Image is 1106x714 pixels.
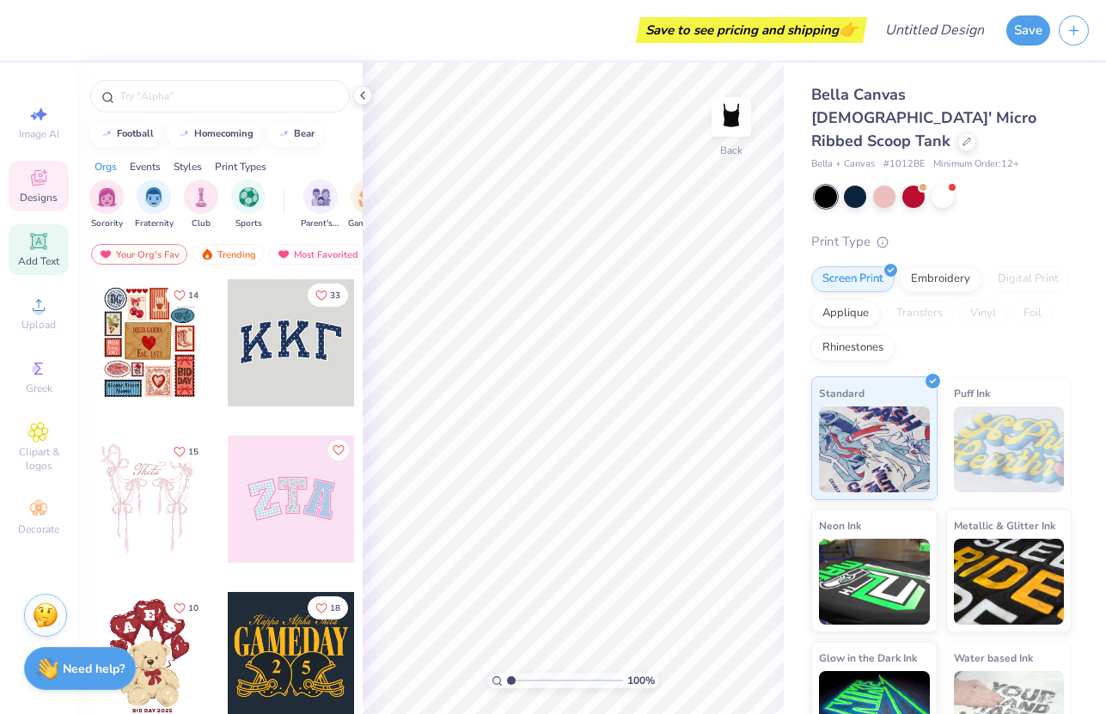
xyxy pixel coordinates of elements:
div: bear [294,129,315,138]
span: Upload [21,318,56,332]
div: filter for Fraternity [135,180,174,230]
div: Save to see pricing and shipping [640,17,863,43]
div: Orgs [95,159,117,174]
span: Sorority [91,217,123,230]
div: Digital Print [987,266,1070,292]
img: Metallic & Glitter Ink [954,539,1065,625]
span: 15 [188,448,199,456]
button: Like [308,284,348,307]
img: trend_line.gif [100,129,113,139]
span: Game Day [348,217,388,230]
span: Decorate [18,522,59,536]
span: Parent's Weekend [301,217,340,230]
strong: Need help? [63,661,125,677]
img: Game Day Image [358,187,378,207]
span: 33 [330,291,340,300]
span: Clipart & logos [9,445,69,473]
button: Like [328,440,349,461]
span: Club [192,217,211,230]
div: Print Type [811,232,1072,252]
div: Most Favorited [269,244,366,265]
div: filter for Club [184,180,218,230]
img: Parent's Weekend Image [311,187,331,207]
button: Save [1006,15,1050,46]
div: filter for Parent's Weekend [301,180,340,230]
div: filter for Sports [231,180,266,230]
div: Rhinestones [811,335,895,361]
div: filter for Sorority [89,180,124,230]
button: filter button [184,180,218,230]
div: Trending [192,244,264,265]
div: Events [130,159,161,174]
button: Like [166,284,206,307]
div: Embroidery [900,266,981,292]
img: Standard [819,406,930,492]
span: Image AI [19,127,59,141]
img: Sports Image [239,187,259,207]
span: # 1012BE [883,157,925,172]
img: Puff Ink [954,406,1065,492]
img: most_fav.gif [277,248,290,260]
img: trending.gif [200,248,214,260]
img: trend_line.gif [277,129,290,139]
span: 100 % [627,673,655,688]
div: Styles [174,159,202,174]
img: Neon Ink [819,539,930,625]
button: filter button [135,180,174,230]
input: Try "Alpha" [119,88,339,105]
div: Foil [1012,301,1053,326]
div: Back [720,143,742,158]
div: football [117,129,154,138]
img: Sorority Image [97,187,117,207]
img: Back [714,100,749,134]
button: filter button [231,180,266,230]
div: filter for Game Day [348,180,388,230]
input: Untitled Design [871,13,998,47]
button: filter button [301,180,340,230]
span: Sports [235,217,262,230]
button: football [90,121,162,147]
span: Fraternity [135,217,174,230]
span: 👉 [839,19,858,40]
span: Greek [26,381,52,395]
span: 18 [330,604,340,613]
span: Glow in the Dark Ink [819,649,917,667]
img: most_fav.gif [99,248,113,260]
span: Standard [819,384,865,402]
button: homecoming [168,121,261,147]
span: Minimum Order: 12 + [933,157,1019,172]
div: Applique [811,301,880,326]
span: Neon Ink [819,516,861,534]
button: filter button [348,180,388,230]
div: homecoming [194,129,254,138]
div: Your Org's Fav [91,244,187,265]
img: Fraternity Image [144,187,163,207]
button: Like [166,440,206,463]
span: Designs [20,191,58,204]
span: Add Text [18,254,59,268]
button: Like [308,596,348,619]
span: Metallic & Glitter Ink [954,516,1055,534]
span: 14 [188,291,199,300]
button: filter button [89,180,124,230]
span: Puff Ink [954,384,990,402]
div: Screen Print [811,266,895,292]
img: Club Image [192,187,211,207]
span: Bella Canvas [DEMOGRAPHIC_DATA]' Micro Ribbed Scoop Tank [811,84,1036,151]
button: Like [166,596,206,619]
div: Print Types [215,159,266,174]
img: trend_line.gif [177,129,191,139]
button: bear [267,121,322,147]
span: 10 [188,604,199,613]
div: Vinyl [959,301,1007,326]
span: Bella + Canvas [811,157,875,172]
div: Transfers [885,301,954,326]
span: Water based Ink [954,649,1033,667]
